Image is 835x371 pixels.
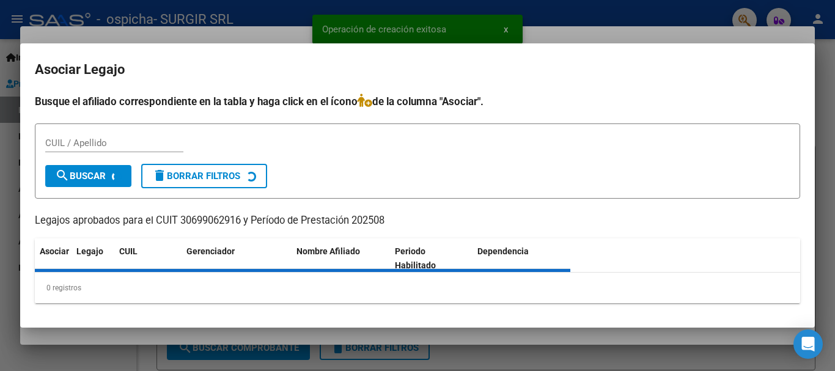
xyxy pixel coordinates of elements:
datatable-header-cell: Asociar [35,238,72,279]
h2: Asociar Legajo [35,58,800,81]
button: Buscar [45,165,131,187]
mat-icon: delete [152,168,167,183]
div: Open Intercom Messenger [793,329,823,359]
datatable-header-cell: CUIL [114,238,182,279]
span: Periodo Habilitado [395,246,436,270]
datatable-header-cell: Gerenciador [182,238,292,279]
datatable-header-cell: Nombre Afiliado [292,238,390,279]
h4: Busque el afiliado correspondiente en la tabla y haga click en el ícono de la columna "Asociar". [35,94,800,109]
mat-icon: search [55,168,70,183]
span: Gerenciador [186,246,235,256]
span: Asociar [40,246,69,256]
button: Borrar Filtros [141,164,267,188]
datatable-header-cell: Legajo [72,238,114,279]
span: Borrar Filtros [152,171,240,182]
span: Buscar [55,171,106,182]
datatable-header-cell: Dependencia [473,238,571,279]
div: 0 registros [35,273,800,303]
span: CUIL [119,246,138,256]
span: Dependencia [477,246,529,256]
span: Nombre Afiliado [296,246,360,256]
datatable-header-cell: Periodo Habilitado [390,238,473,279]
span: Legajo [76,246,103,256]
p: Legajos aprobados para el CUIT 30699062916 y Período de Prestación 202508 [35,213,800,229]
